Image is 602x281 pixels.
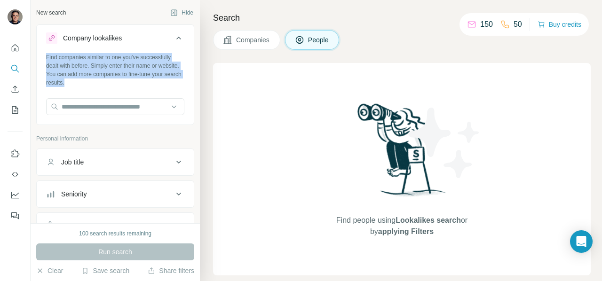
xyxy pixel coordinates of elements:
button: Enrich CSV [8,81,23,98]
div: Job title [61,157,84,167]
h4: Search [213,11,591,24]
button: Use Surfe API [8,166,23,183]
button: Save search [81,266,129,275]
div: Open Intercom Messenger [570,230,593,253]
span: Lookalikes search [396,216,461,224]
img: Surfe Illustration - Stars [402,101,487,185]
div: Department [61,221,95,231]
div: Find companies similar to one you've successfully dealt with before. Simply enter their name or w... [46,53,184,87]
button: Use Surfe on LinkedIn [8,145,23,162]
span: People [308,35,330,45]
img: Avatar [8,9,23,24]
button: Department [37,215,194,237]
button: Feedback [8,207,23,224]
p: Personal information [36,134,194,143]
p: 50 [514,19,522,30]
button: My lists [8,101,23,118]
button: Job title [37,151,194,173]
img: Surfe Illustration - Woman searching with binoculars [353,101,451,206]
button: Company lookalikes [37,27,194,53]
div: 100 search results remaining [79,229,151,238]
div: New search [36,8,66,17]
div: Seniority [61,189,87,199]
p: 150 [480,19,493,30]
button: Dashboard [8,187,23,203]
div: Company lookalikes [63,33,122,43]
span: applying Filters [378,227,434,235]
button: Hide [164,6,200,20]
span: Find people using or by [326,215,477,237]
button: Quick start [8,39,23,56]
span: Companies [236,35,270,45]
button: Search [8,60,23,77]
button: Buy credits [538,18,581,31]
button: Clear [36,266,63,275]
button: Seniority [37,183,194,205]
button: Share filters [148,266,194,275]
